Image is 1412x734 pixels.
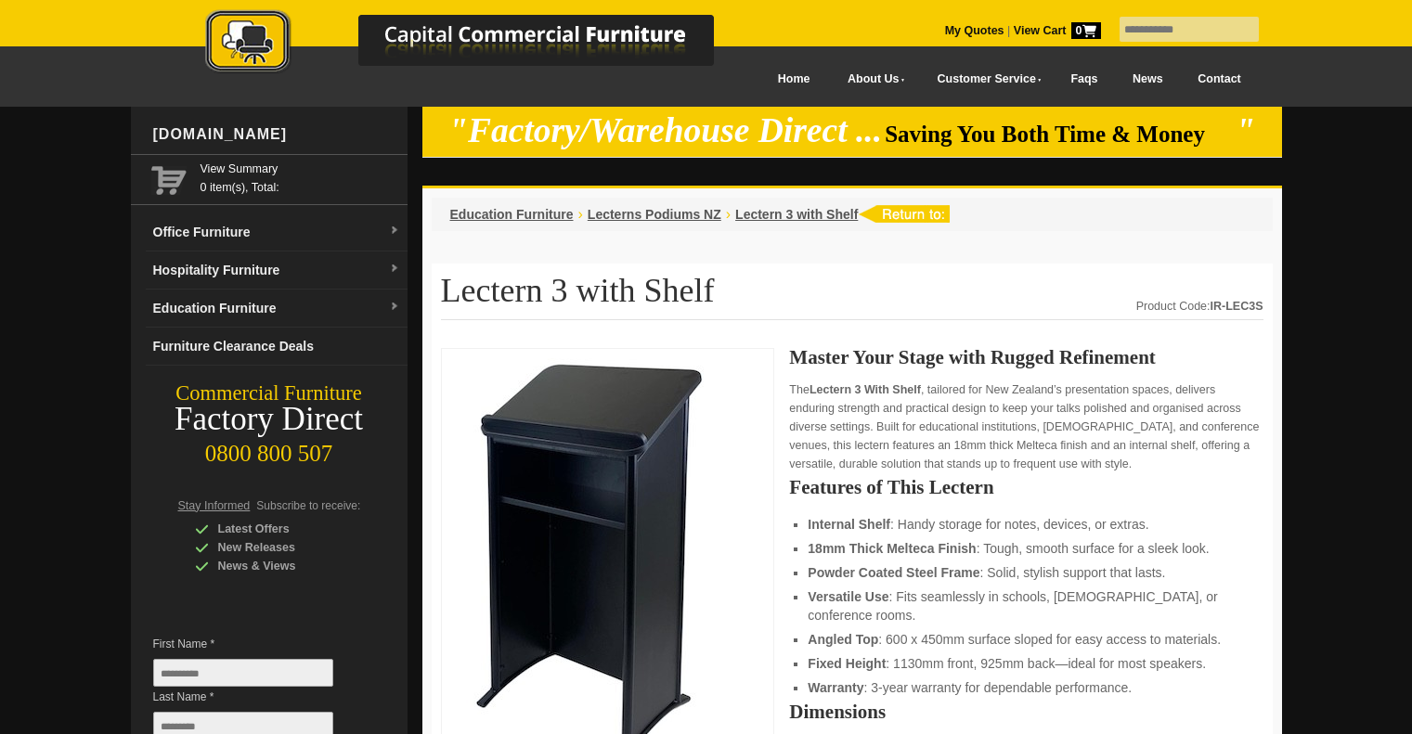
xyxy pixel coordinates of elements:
span: First Name * [153,635,361,653]
div: 0800 800 507 [131,431,408,467]
strong: 18mm Thick Melteca Finish [808,541,976,556]
li: : Fits seamlessly in schools, [DEMOGRAPHIC_DATA], or conference rooms. [808,587,1244,625]
p: The , tailored for New Zealand’s presentation spaces, delivers enduring strength and practical de... [789,380,1263,473]
li: : Tough, smooth surface for a sleek look. [808,539,1244,558]
strong: Powder Coated Steel Frame [808,565,979,580]
a: Education Furniture [450,207,574,222]
li: : Handy storage for notes, devices, or extras. [808,515,1244,534]
a: My Quotes [945,24,1004,37]
img: return to [858,205,950,223]
em: " [1236,111,1255,149]
h2: Master Your Stage with Rugged Refinement [789,348,1263,367]
img: dropdown [389,225,400,237]
a: View Summary [201,160,400,178]
li: : 600 x 450mm surface sloped for easy access to materials. [808,630,1244,649]
img: dropdown [389,302,400,313]
span: 0 item(s), Total: [201,160,400,194]
span: Stay Informed [178,499,251,512]
div: Product Code: [1136,297,1263,315]
strong: Internal Shelf [808,517,890,532]
a: News [1115,58,1180,100]
li: › [726,205,731,224]
a: Education Furnituredropdown [146,290,408,328]
li: : 3-year warranty for dependable performance. [808,678,1244,697]
strong: Versatile Use [808,589,888,604]
img: Capital Commercial Furniture Logo [154,9,804,77]
a: Faqs [1054,58,1116,100]
div: Commercial Furniture [131,380,408,406]
div: [DOMAIN_NAME] [146,107,408,162]
input: First Name * [153,659,333,687]
li: : 1130mm front, 925mm back—ideal for most speakers. [808,654,1244,673]
strong: View Cart [1014,24,1101,37]
a: Office Furnituredropdown [146,213,408,251]
strong: Fixed Height [808,656,886,671]
a: Hospitality Furnituredropdown [146,251,408,290]
h2: Dimensions [789,702,1263,721]
em: "Factory/Warehouse Direct ... [448,111,882,149]
h1: Lectern 3 with Shelf [441,273,1263,320]
a: About Us [827,58,916,100]
a: Customer Service [916,58,1053,100]
a: Lecterns Podiums NZ [588,207,721,222]
div: New Releases [195,538,371,557]
strong: Angled Top [808,632,878,647]
img: dropdown [389,264,400,275]
div: News & Views [195,557,371,575]
a: Contact [1180,58,1258,100]
strong: Lectern 3 With Shelf [810,383,921,396]
span: Saving You Both Time & Money [885,122,1233,147]
span: Subscribe to receive: [256,499,360,512]
a: Furniture Clearance Deals [146,328,408,366]
div: Latest Offers [195,520,371,538]
span: Last Name * [153,688,361,706]
li: › [578,205,583,224]
a: Capital Commercial Furniture Logo [154,9,804,83]
h2: Features of This Lectern [789,478,1263,496]
div: Factory Direct [131,406,408,432]
span: 0 [1071,22,1101,39]
a: Lectern 3 with Shelf [735,207,858,222]
strong: IR-LEC3S [1211,300,1263,313]
a: View Cart0 [1010,24,1100,37]
li: : Solid, stylish support that lasts. [808,563,1244,582]
strong: Warranty [808,680,863,695]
